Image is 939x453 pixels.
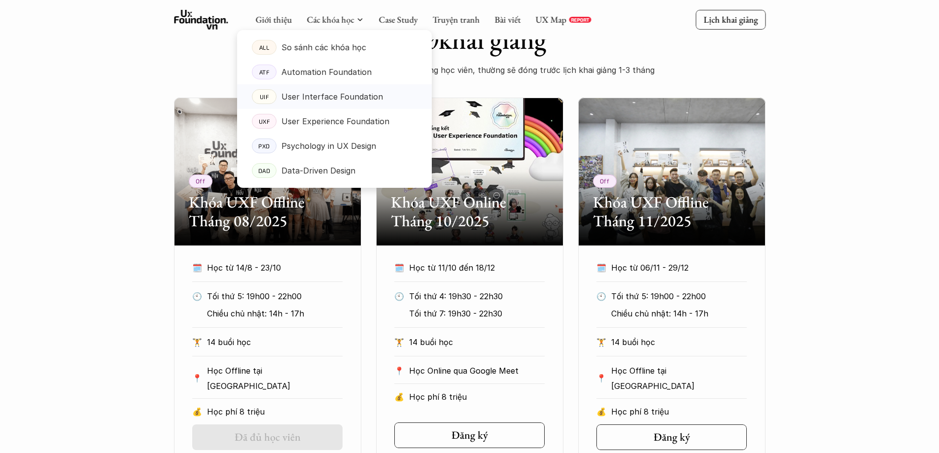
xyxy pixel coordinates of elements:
[593,193,751,231] h2: Khóa UXF Offline Tháng 11/2025
[596,424,747,450] a: Đăng ký
[596,404,606,419] p: 💰
[654,431,690,444] h5: Đăng ký
[281,89,383,104] p: User Interface Foundation
[494,14,521,25] a: Bài viết
[379,14,417,25] a: Case Study
[703,14,758,25] p: Lịch khai giảng
[696,10,765,29] a: Lịch khai giảng
[394,335,404,349] p: 🏋️
[611,363,747,393] p: Học Offline tại [GEOGRAPHIC_DATA]
[394,260,404,275] p: 🗓️
[611,335,747,349] p: 14 buổi học
[196,177,206,184] p: Off
[452,429,488,442] h5: Đăng ký
[409,363,545,378] p: Học Online qua Google Meet
[237,134,432,158] a: PXDPsychology in UX Design
[409,306,545,321] p: Tối thứ 7: 19h30 - 22h30
[192,260,202,275] p: 🗓️
[255,14,292,25] a: Giới thiệu
[596,374,606,383] p: 📍
[259,69,269,75] p: ATF
[596,289,606,304] p: 🕙
[259,44,269,51] p: ALL
[611,289,747,304] p: Tối thứ 5: 19h00 - 22h00
[273,24,667,56] h1: khai giảng
[259,93,269,100] p: UIF
[611,260,729,275] p: Học từ 06/11 - 29/12
[394,289,404,304] p: 🕙
[192,404,202,419] p: 💰
[192,335,202,349] p: 🏋️
[409,389,545,404] p: Học phí 8 triệu
[258,142,270,149] p: PXD
[258,167,270,174] p: DAD
[192,374,202,383] p: 📍
[307,14,354,25] a: Các khóa học
[394,366,404,376] p: 📍
[273,63,667,77] p: Các lớp sẽ đóng đăng ký khi đủ số lượng học viên, thường sẽ đóng trước lịch khai giảng 1-3 tháng
[258,118,270,125] p: UXF
[281,139,376,153] p: Psychology in UX Design
[237,158,432,183] a: DADData-Driven Design
[207,335,343,349] p: 14 buổi học
[394,389,404,404] p: 💰
[569,17,591,23] a: REPORT
[600,177,610,184] p: Off
[207,404,343,419] p: Học phí 8 triệu
[535,14,566,25] a: UX Map
[281,65,372,79] p: Automation Foundation
[235,431,301,444] h5: Đã đủ học viên
[394,422,545,448] a: Đăng ký
[611,404,747,419] p: Học phí 8 triệu
[237,60,432,84] a: ATFAutomation Foundation
[611,306,747,321] p: Chiều chủ nhật: 14h - 17h
[281,114,389,129] p: User Experience Foundation
[281,163,355,178] p: Data-Driven Design
[409,335,545,349] p: 14 buổi học
[207,306,343,321] p: Chiều chủ nhật: 14h - 17h
[207,363,343,393] p: Học Offline tại [GEOGRAPHIC_DATA]
[192,289,202,304] p: 🕙
[207,260,324,275] p: Học từ 14/8 - 23/10
[237,35,432,60] a: ALLSo sánh các khóa học
[596,260,606,275] p: 🗓️
[281,40,366,55] p: So sánh các khóa học
[571,17,589,23] p: REPORT
[391,193,549,231] h2: Khóa UXF Online Tháng 10/2025
[409,260,526,275] p: Học từ 11/10 đến 18/12
[237,84,432,109] a: UIFUser Interface Foundation
[596,335,606,349] p: 🏋️
[432,14,480,25] a: Truyện tranh
[207,289,343,304] p: Tối thứ 5: 19h00 - 22h00
[189,193,347,231] h2: Khóa UXF Offline Tháng 08/2025
[237,109,432,134] a: UXFUser Experience Foundation
[409,289,545,304] p: Tối thứ 4: 19h30 - 22h30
